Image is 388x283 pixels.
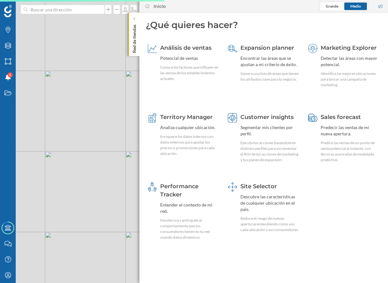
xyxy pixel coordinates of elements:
[131,22,138,53] p: Red de tiendas
[160,65,219,82] div: Conoce los factores que influyen en las ventas de tus establecimientos actuales.
[240,114,294,121] span: Customer insights
[9,72,11,78] span: 4
[160,218,219,240] div: Monitoriza y anticípate al comportamiento que los consumidores tienen en tu red usando datos diná...
[326,4,338,8] span: Grande
[228,44,237,53] img: search-areas.svg
[160,114,213,121] span: Territory Manager
[321,114,361,121] span: Sales forecast
[160,124,219,131] div: Analiza cualquier ubicación.
[228,182,237,192] img: dashboards-manager.svg
[321,124,380,137] div: Predecir las ventas de mi nueva apertura.
[240,140,300,163] div: Ejecuta tus acciones basándote en distintos perfiles para incrementar el ROI de tus acciones de m...
[146,19,382,31] div: ¿Qué quieres hacer?
[240,71,300,82] div: Genera una lista de áreas que tienen los atributos clave para tu negocio.
[148,113,157,122] img: territory-manager.svg
[4,5,12,17] img: Geoblink Logo
[240,194,300,212] div: Descubre las características de cualquier ubicación en el país.
[240,44,294,51] span: Expansion planner
[160,134,219,156] div: Enriquece los datos internos con datos externos para ajustar los precios o promociones para cada ...
[308,113,318,122] img: sales-forecast.svg
[321,140,380,163] div: Predice las ventas de un punto de venta potencial al instante, con técnicas avanzadas de modelado...
[321,71,380,88] div: Identifica las mejores ubicaciones para lanzar una campaña de marketing.
[148,44,157,53] img: sales-explainer.svg
[350,4,361,8] span: Medio
[160,202,219,214] div: Entender el contexto de mi red.
[240,55,300,68] div: Encontrar las áreas que se ajustan a mi criterio de éxito.
[240,124,300,137] div: Segmentar mis clientes por perfil.
[308,44,318,53] img: explorer.svg
[148,182,157,192] img: monitoring-360.svg
[240,183,277,190] span: Site Selector
[160,44,211,51] span: Análisis de ventas
[160,55,219,61] div: Potencial de ventas
[228,113,237,122] img: customer-intelligence.svg
[240,216,300,233] div: Reduce el riesgo de nuevas aperturas entendiendo cómo son cada ubicación y sus consumidores.
[160,183,199,198] span: Performance Tracker
[321,44,377,51] span: Marketing Explorer
[321,55,380,68] div: Detectar las áreas con mayor potencial.
[154,3,166,9] div: Inicio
